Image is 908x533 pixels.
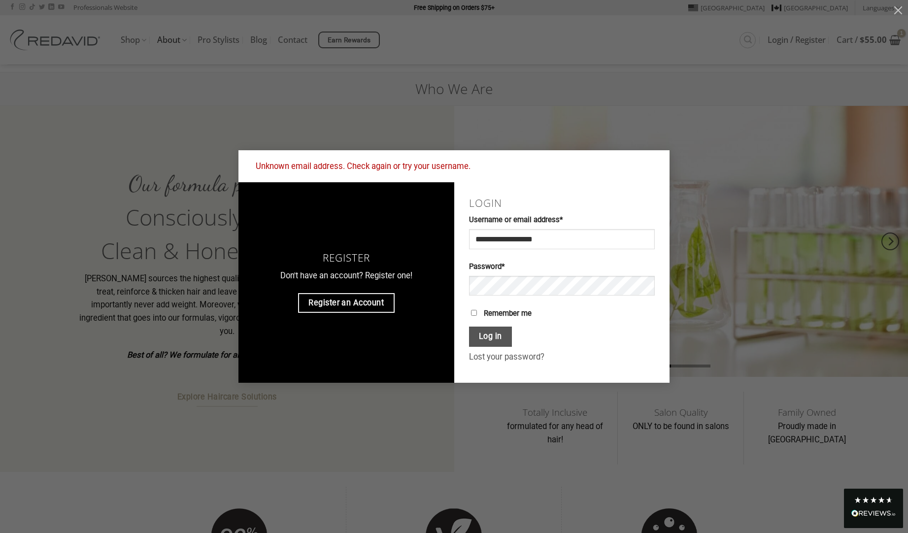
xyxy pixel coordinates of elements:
[854,496,893,504] div: 4.8 Stars
[298,293,395,313] a: Register an Account
[851,510,896,517] img: REVIEWS.io
[248,160,660,173] div: Unknown email address. Check again or try your username.
[253,269,439,283] p: Don't have an account? Register one!
[844,489,903,528] div: Read All Reviews
[471,310,477,316] input: Remember me
[469,327,512,347] button: Log in
[484,309,532,318] span: Remember me
[469,197,655,209] h2: Login
[851,508,896,521] div: Read All Reviews
[469,352,544,362] a: Lost your password?
[253,252,439,264] h3: Register
[469,214,655,226] label: Username or email address
[469,261,655,273] label: Password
